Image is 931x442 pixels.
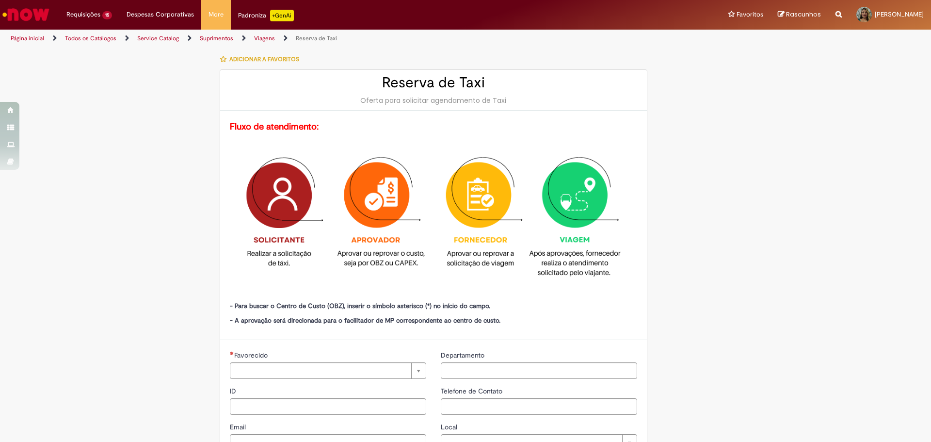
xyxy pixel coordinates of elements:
[7,30,613,48] ul: Trilhas de página
[875,10,924,18] span: [PERSON_NAME]
[230,423,248,431] span: Email
[230,75,637,91] h2: Reserva de Taxi
[441,423,459,431] span: Local
[137,34,179,42] a: Service Catalog
[441,398,637,415] input: Telefone de Contato
[200,34,233,42] a: Suprimentos
[209,10,224,19] span: More
[296,34,337,42] a: Reserva de Taxi
[441,362,637,379] input: Departamento
[127,10,194,19] span: Despesas Corporativas
[441,351,486,360] span: Departamento
[234,351,270,360] span: Necessários - Favorecido
[230,398,426,415] input: ID
[230,302,490,310] strong: - Para buscar o Centro de Custo (OBZ), inserir o símbolo asterisco (*) no início do campo.
[230,351,234,355] span: Necessários
[1,5,51,24] img: ServiceNow
[230,96,637,105] div: Oferta para solicitar agendamento de Taxi
[230,362,426,379] a: Limpar campo Favorecido
[230,121,319,132] strong: Fluxo de atendimento:
[238,10,294,21] div: Padroniza
[786,10,821,19] span: Rascunhos
[230,316,500,325] strong: - A aprovação será direcionada para o facilitador de MP correspondente ao centro de custo.
[737,10,763,19] span: Favoritos
[778,10,821,19] a: Rascunhos
[441,387,504,395] span: Telefone de Contato
[66,10,100,19] span: Requisições
[254,34,275,42] a: Viagens
[270,10,294,21] p: +GenAi
[230,387,238,395] span: ID
[102,11,112,19] span: 15
[11,34,44,42] a: Página inicial
[220,49,305,69] button: Adicionar a Favoritos
[65,34,116,42] a: Todos os Catálogos
[229,55,299,63] span: Adicionar a Favoritos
